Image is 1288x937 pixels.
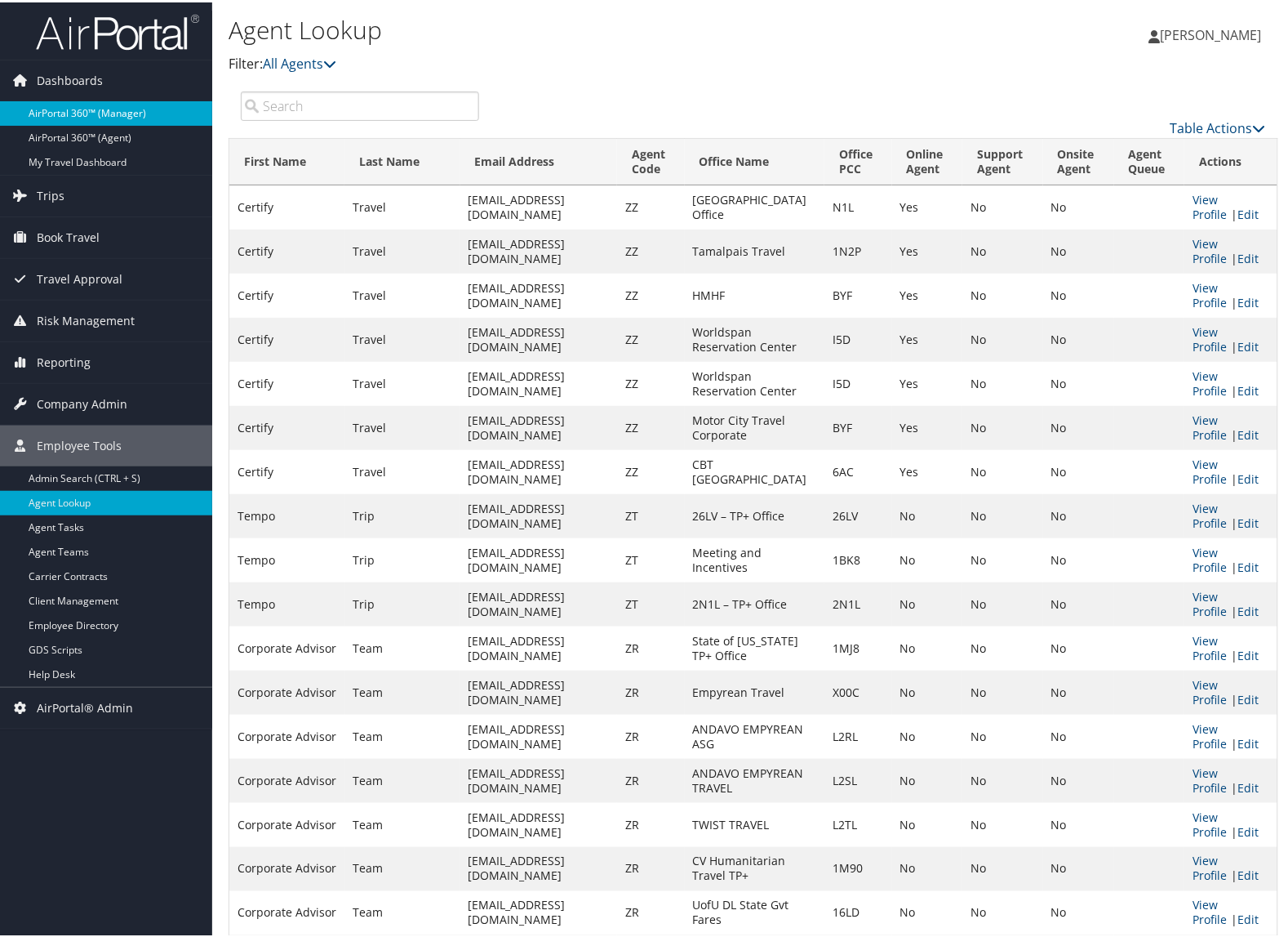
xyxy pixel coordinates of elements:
[685,492,824,536] td: 26LV – TP+ Office
[344,756,460,801] td: Team
[824,136,891,183] th: Office PCC: activate to sort column ascending
[37,257,122,297] span: Travel Approval
[344,889,460,933] td: Team
[685,536,824,580] td: Meeting and Incentives
[892,801,963,845] td: No
[460,624,618,668] td: [EMAIL_ADDRESS][DOMAIN_NAME]
[229,448,344,492] td: Certify
[824,448,891,492] td: 6AC
[1193,498,1227,529] a: View Profile
[1184,136,1277,183] th: Actions
[685,845,824,889] td: CV Humanitarian Travel TP+
[617,624,684,668] td: ZR
[1237,469,1259,484] a: Edit
[1193,675,1227,705] a: View Profile
[263,52,336,70] a: All Agents
[1237,778,1259,793] a: Edit
[1170,117,1266,135] a: Table Actions
[685,227,824,271] td: Tamalpais Travel
[1184,492,1277,536] td: |
[37,58,103,99] span: Dashboards
[1237,910,1259,926] a: Edit
[1043,492,1114,536] td: No
[1043,359,1114,404] td: No
[892,845,963,889] td: No
[460,845,618,889] td: [EMAIL_ADDRESS][DOMAIN_NAME]
[1193,190,1227,220] a: View Profile
[962,756,1043,801] td: No
[685,359,824,404] td: Worldspan Reservation Center
[1043,756,1114,801] td: No
[241,89,479,118] input: Search
[685,315,824,359] td: Worldspan Reservation Center
[1184,668,1277,712] td: |
[344,183,460,227] td: Travel
[229,536,344,580] td: Tempo
[1193,719,1227,749] a: View Profile
[229,756,344,801] td: Corporate Advisor
[617,712,684,756] td: ZR
[1184,359,1277,404] td: |
[344,315,460,359] td: Travel
[1237,513,1259,529] a: Edit
[617,536,684,580] td: ZT
[1149,8,1278,57] a: [PERSON_NAME]
[229,668,344,712] td: Corporate Advisor
[1193,895,1227,926] a: View Profile
[617,404,684,448] td: ZZ
[685,136,824,183] th: Office Name: activate to sort column ascending
[685,448,824,492] td: CBT [GEOGRAPHIC_DATA]
[460,315,618,359] td: [EMAIL_ADDRESS][DOMAIN_NAME]
[962,183,1043,227] td: No
[37,381,127,422] span: Company Admin
[229,315,344,359] td: Certify
[37,298,135,339] span: Risk Management
[962,624,1043,668] td: No
[685,271,824,315] td: HMHF
[962,315,1043,359] td: No
[617,668,684,712] td: ZR
[617,492,684,536] td: ZT
[1193,542,1227,573] a: View Profile
[617,580,684,624] td: ZT
[460,668,618,712] td: [EMAIL_ADDRESS][DOMAIN_NAME]
[824,801,891,845] td: L2TL
[617,756,684,801] td: ZR
[892,624,963,668] td: No
[1184,271,1277,315] td: |
[824,183,891,227] td: N1L
[37,173,64,214] span: Trips
[460,580,618,624] td: [EMAIL_ADDRESS][DOMAIN_NAME]
[1237,204,1259,220] a: Edit
[685,580,824,624] td: 2N1L – TP+ Office
[892,712,963,756] td: No
[685,889,824,933] td: UofU DL State Gvt Fares
[344,801,460,845] td: Team
[1184,756,1277,801] td: |
[229,712,344,756] td: Corporate Advisor
[344,359,460,404] td: Travel
[460,183,618,227] td: [EMAIL_ADDRESS][DOMAIN_NAME]
[1237,822,1259,837] a: Edit
[1237,645,1259,661] a: Edit
[229,889,344,933] td: Corporate Advisor
[1043,271,1114,315] td: No
[1114,136,1185,183] th: Agent Queue: activate to sort column ascending
[892,404,963,448] td: Yes
[685,756,824,801] td: ANDAVO EMPYREAN TRAVEL
[617,889,684,933] td: ZR
[229,271,344,315] td: Certify
[824,404,891,448] td: BYF
[1237,601,1259,617] a: Edit
[344,227,460,271] td: Travel
[1184,448,1277,492] td: |
[460,359,618,404] td: [EMAIL_ADDRESS][DOMAIN_NAME]
[229,183,344,227] td: Certify
[1237,425,1259,440] a: Edit
[962,136,1043,183] th: Support Agent: activate to sort column ascending
[1043,668,1114,712] td: No
[1237,292,1259,308] a: Edit
[1043,448,1114,492] td: No
[1184,580,1277,624] td: |
[344,404,460,448] td: Travel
